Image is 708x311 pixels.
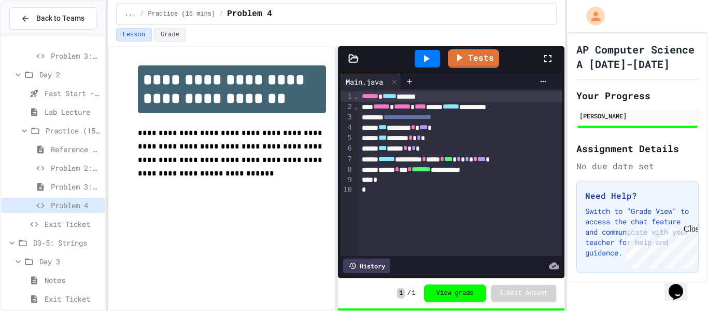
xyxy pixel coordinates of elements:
[353,102,359,111] span: Fold line
[491,285,557,302] button: Submit Answer
[585,206,690,258] p: Switch to "Grade View" to access the chat feature and communicate with your teacher for help and ...
[4,4,72,66] div: Chat with us now!Close
[576,88,699,103] h2: Your Progress
[154,28,186,42] button: Grade
[576,42,699,71] h1: AP Computer Science A [DATE]-[DATE]
[39,256,101,267] span: Day 3
[341,175,353,185] div: 9
[36,13,84,24] span: Back to Teams
[51,144,101,155] span: Reference link
[341,123,353,133] div: 4
[576,160,699,172] div: No due date set
[140,10,144,18] span: /
[353,92,359,100] span: Fold line
[664,269,698,301] iframe: chat widget
[51,163,101,173] span: Problem 2: Random integer between 25-75
[341,143,353,154] div: 6
[116,28,152,42] button: Lesson
[343,259,390,273] div: History
[341,154,353,165] div: 7
[45,88,101,99] span: Fast Start - Quiz
[45,275,101,286] span: Notes
[341,165,353,175] div: 8
[341,102,353,112] div: 2
[45,106,101,117] span: Lab Lecture
[412,289,416,298] span: 1
[407,289,410,298] span: /
[341,185,353,195] div: 10
[45,219,101,229] span: Exit Ticket
[45,293,101,304] span: Exit Ticket
[33,237,101,248] span: D3-5: Strings
[341,133,353,143] div: 5
[51,50,101,61] span: Problem 3: Library Growth
[341,74,401,89] div: Main.java
[500,289,548,298] span: Submit Answer
[51,200,101,211] span: Problem 4
[125,10,136,18] span: ...
[219,10,223,18] span: /
[575,4,607,28] div: My Account
[579,111,696,120] div: [PERSON_NAME]
[227,8,272,20] span: Problem 4
[585,190,690,202] h3: Need Help?
[148,10,216,18] span: Practice (15 mins)
[341,91,353,102] div: 1
[341,76,388,87] div: Main.java
[576,141,699,156] h2: Assignment Details
[424,285,486,302] button: View grade
[39,69,101,80] span: Day 2
[9,7,96,30] button: Back to Teams
[51,181,101,192] span: Problem 3: Running programs
[397,288,405,299] span: 1
[448,49,499,68] a: Tests
[341,112,353,123] div: 3
[46,125,101,136] span: Practice (15 mins)
[622,224,698,268] iframe: chat widget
